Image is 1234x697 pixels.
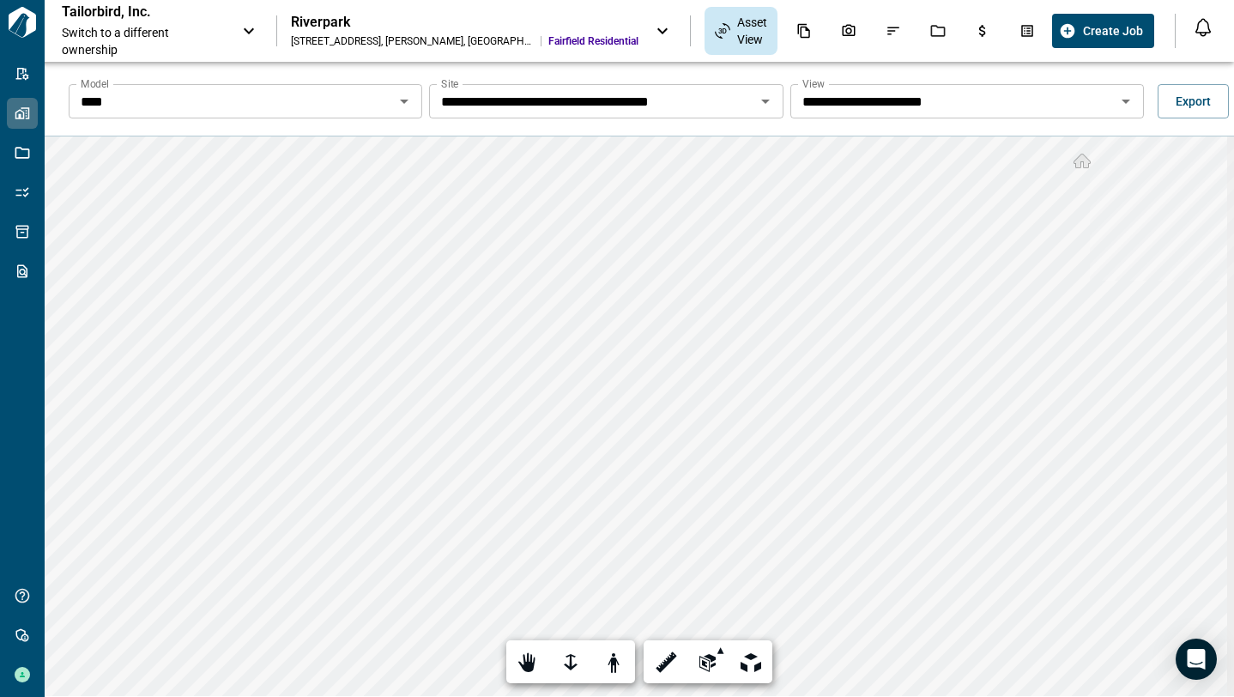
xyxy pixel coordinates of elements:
button: Open [392,89,416,113]
span: Asset View [737,14,767,48]
div: Riverpark [291,14,638,31]
div: Issues & Info [875,16,911,45]
div: [STREET_ADDRESS] , [PERSON_NAME] , [GEOGRAPHIC_DATA] [291,34,534,48]
div: Asset View [705,7,777,55]
span: Switch to a different ownership [62,24,225,58]
div: Takeoff Center [1009,16,1045,45]
div: Jobs [920,16,956,45]
div: Open Intercom Messenger [1176,639,1217,680]
span: Fairfield Residential [548,34,638,48]
div: Budgets [965,16,1001,45]
div: Documents [786,16,822,45]
button: Export [1158,84,1229,118]
div: Photos [831,16,867,45]
label: Model [81,76,109,91]
span: Export [1176,93,1211,110]
label: Site [441,76,458,91]
button: Open [1114,89,1138,113]
button: Open [753,89,777,113]
button: Create Job [1052,14,1154,48]
span: Create Job [1083,22,1143,39]
p: Tailorbird, Inc. [62,3,216,21]
button: Open notification feed [1189,14,1217,41]
label: View [802,76,825,91]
